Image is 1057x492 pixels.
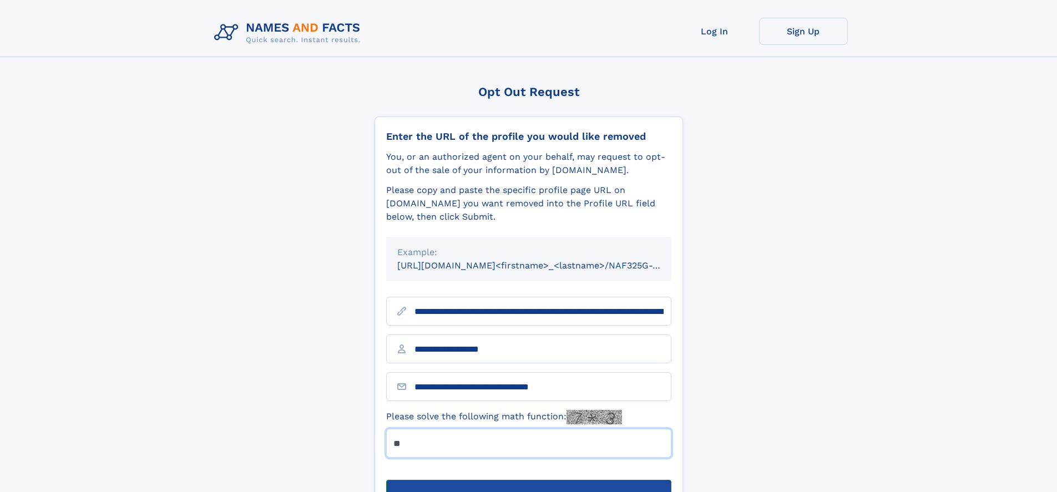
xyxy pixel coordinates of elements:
[386,410,622,424] label: Please solve the following math function:
[386,184,671,224] div: Please copy and paste the specific profile page URL on [DOMAIN_NAME] you want removed into the Pr...
[386,150,671,177] div: You, or an authorized agent on your behalf, may request to opt-out of the sale of your informatio...
[386,130,671,143] div: Enter the URL of the profile you would like removed
[375,85,683,99] div: Opt Out Request
[670,18,759,45] a: Log In
[397,260,692,271] small: [URL][DOMAIN_NAME]<firstname>_<lastname>/NAF325G-xxxxxxxx
[397,246,660,259] div: Example:
[759,18,848,45] a: Sign Up
[210,18,370,48] img: Logo Names and Facts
